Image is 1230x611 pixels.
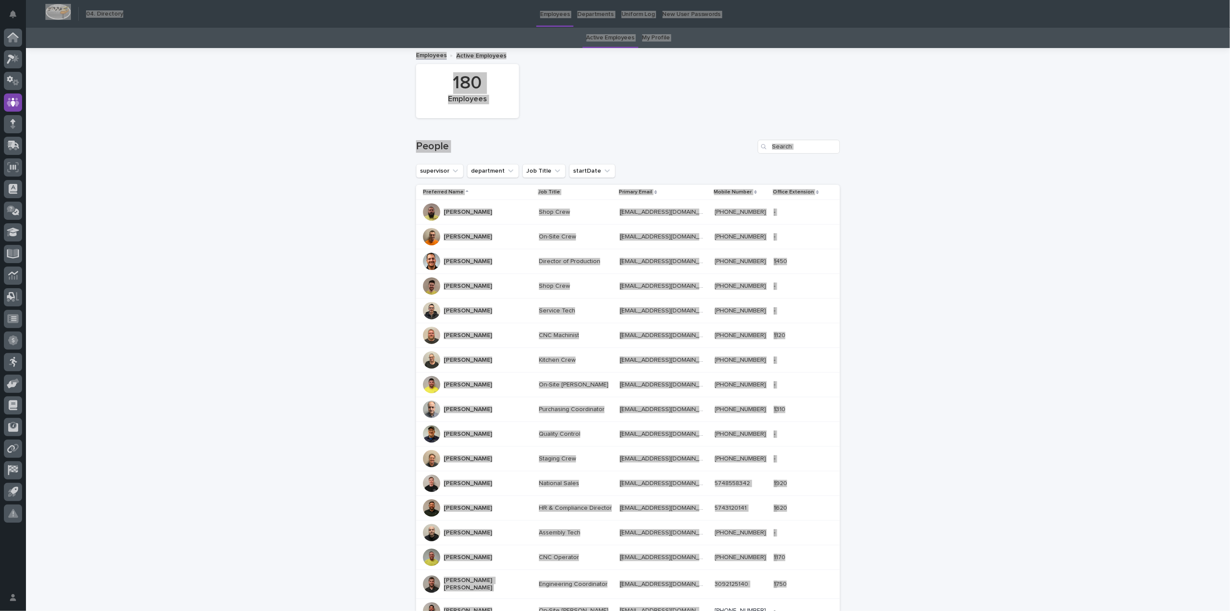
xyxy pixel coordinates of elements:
[619,187,652,197] p: Primary Email
[774,232,777,241] p: -
[774,503,789,512] p: 1620
[539,357,576,364] a: Kitchen Crew
[620,554,717,560] a: [EMAIL_ADDRESS][DOMAIN_NAME]
[416,570,840,599] tr: [PERSON_NAME] [PERSON_NAME]Engineering Coordinator [EMAIL_ADDRESS][DOMAIN_NAME] 309212514017501750
[416,274,840,299] tr: [PERSON_NAME]Shop Crew [EMAIL_ADDRESS][DOMAIN_NAME] [PHONE_NUMBER]--
[539,381,609,389] a: On-Site [PERSON_NAME]
[444,505,492,512] p: [PERSON_NAME]
[539,529,580,537] a: Assembly Tech
[416,225,840,249] tr: [PERSON_NAME]On-Site Crew [EMAIL_ADDRESS][DOMAIN_NAME] [PHONE_NUMBER]--
[774,453,777,463] p: -
[758,140,840,154] div: Search
[774,478,789,487] p: 1920
[416,422,840,447] tr: [PERSON_NAME]Quality Control [EMAIL_ADDRESS][DOMAIN_NAME] [PHONE_NUMBER]--
[539,455,576,463] a: Staging Crew
[444,480,492,487] p: [PERSON_NAME]
[539,431,580,438] a: Quality Control
[620,480,717,486] a: [EMAIL_ADDRESS][DOMAIN_NAME]
[715,431,766,437] a: [PHONE_NUMBER]
[620,530,717,536] a: [EMAIL_ADDRESS][DOMAIN_NAME]
[416,200,840,225] tr: [PERSON_NAME]Shop Crew [EMAIL_ADDRESS][DOMAIN_NAME] [PHONE_NUMBER]--
[444,357,492,364] p: [PERSON_NAME]
[416,496,840,521] tr: [PERSON_NAME]HR & Compliance Director [EMAIL_ADDRESS][DOMAIN_NAME] 574312014116201620
[620,505,717,511] a: [EMAIL_ADDRESS][DOMAIN_NAME]
[620,209,717,215] a: [EMAIL_ADDRESS][DOMAIN_NAME]
[416,299,840,323] tr: [PERSON_NAME]Service Tech [EMAIL_ADDRESS][DOMAIN_NAME] [PHONE_NUMBER]--
[774,552,787,561] p: 1170
[444,455,492,463] p: [PERSON_NAME]
[774,281,777,290] p: -
[774,379,777,389] p: -
[620,283,717,289] a: [EMAIL_ADDRESS][DOMAIN_NAME]
[444,258,492,265] p: [PERSON_NAME]
[539,233,576,241] a: On-Site Crew
[416,323,840,348] tr: [PERSON_NAME]CNC Machinist [EMAIL_ADDRESS][DOMAIN_NAME] [PHONE_NUMBER]11201120
[416,447,840,471] tr: [PERSON_NAME]Staging Crew [EMAIL_ADDRESS][DOMAIN_NAME] [PHONE_NUMBER]--
[444,332,492,339] p: [PERSON_NAME]
[539,554,579,561] a: CNC Operator
[416,545,840,570] tr: [PERSON_NAME]CNC Operator [EMAIL_ADDRESS][DOMAIN_NAME] [PHONE_NUMBER]11701170
[416,50,447,60] a: Employees
[539,209,570,216] a: Shop Crew
[444,307,492,315] p: [PERSON_NAME]
[774,429,777,438] p: -
[539,581,608,588] a: Engineering Coordinator
[444,283,492,290] p: [PERSON_NAME]
[715,530,766,536] a: [PHONE_NUMBER]
[416,164,464,178] button: supervisor
[522,164,566,178] button: Job Title
[86,10,123,18] h2: 04. Directory
[715,357,766,363] a: [PHONE_NUMBER]
[774,355,777,364] p: -
[715,554,766,560] a: [PHONE_NUMBER]
[715,581,749,587] a: 3092125140
[715,382,766,388] a: [PHONE_NUMBER]
[431,95,504,113] div: Employees
[715,332,766,338] a: [PHONE_NUMBER]
[539,406,605,413] a: Purchasing Coordinator
[444,529,492,537] p: [PERSON_NAME]
[715,209,766,215] a: [PHONE_NUMBER]
[773,187,814,197] p: Office Extension
[715,258,766,264] a: [PHONE_NUMBER]
[586,28,634,48] a: Active Employees
[416,521,840,545] tr: [PERSON_NAME]Assembly Tech [EMAIL_ADDRESS][DOMAIN_NAME] [PHONE_NUMBER]--
[539,258,600,265] a: Director of Production
[715,234,766,240] a: [PHONE_NUMBER]
[620,332,717,338] a: [EMAIL_ADDRESS][DOMAIN_NAME]
[444,577,530,592] p: [PERSON_NAME] [PERSON_NAME]
[620,456,717,462] a: [EMAIL_ADDRESS][DOMAIN_NAME]
[444,233,492,241] p: [PERSON_NAME]
[774,305,777,315] p: -
[620,431,717,437] a: [EMAIL_ADDRESS][DOMAIN_NAME]
[620,406,717,412] a: [EMAIL_ADDRESS][DOMAIN_NAME]
[715,505,747,511] a: 5743120141
[642,28,670,48] a: My Profile
[4,5,22,23] button: Notifications
[715,480,750,486] a: 5748558342
[774,330,787,339] p: 1120
[620,357,717,363] a: [EMAIL_ADDRESS][DOMAIN_NAME]
[416,140,754,153] h1: People
[539,480,579,487] a: National Sales
[444,209,492,216] p: [PERSON_NAME]
[539,283,570,290] a: Shop Crew
[467,164,519,178] button: department
[715,406,766,412] a: [PHONE_NUMBER]
[416,373,840,397] tr: [PERSON_NAME]On-Site [PERSON_NAME] [EMAIL_ADDRESS][DOMAIN_NAME] [PHONE_NUMBER]--
[444,554,492,561] p: [PERSON_NAME]
[715,283,766,289] a: [PHONE_NUMBER]
[569,164,615,178] button: startDate
[715,308,766,314] a: [PHONE_NUMBER]
[715,456,766,462] a: [PHONE_NUMBER]
[774,579,788,588] p: 1750
[416,249,840,274] tr: [PERSON_NAME]Director of Production [EMAIL_ADDRESS][DOMAIN_NAME] [PHONE_NUMBER]14501450
[423,187,464,197] p: Preferred Name
[714,187,752,197] p: Mobile Number
[539,505,612,512] a: HR & Compliance Director
[774,207,777,216] p: -
[416,471,840,496] tr: [PERSON_NAME]National Sales [EMAIL_ADDRESS][DOMAIN_NAME] 574855834219201920
[444,406,492,413] p: [PERSON_NAME]
[539,307,575,315] a: Service Tech
[416,348,840,373] tr: [PERSON_NAME]Kitchen Crew [EMAIL_ADDRESS][DOMAIN_NAME] [PHONE_NUMBER]--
